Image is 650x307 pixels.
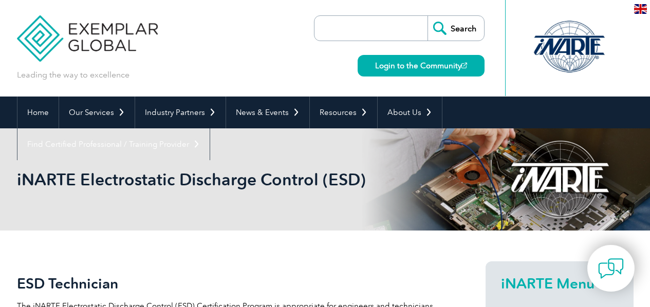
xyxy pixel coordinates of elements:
[310,97,377,128] a: Resources
[378,97,442,128] a: About Us
[501,275,618,292] h2: iNARTE Menu
[17,275,449,292] h2: ESD Technician
[17,128,210,160] a: Find Certified Professional / Training Provider
[634,4,647,14] img: en
[17,169,412,189] h1: iNARTE Electrostatic Discharge Control (ESD)
[135,97,226,128] a: Industry Partners
[461,63,467,68] img: open_square.png
[59,97,135,128] a: Our Services
[17,97,59,128] a: Home
[17,69,129,81] p: Leading the way to excellence
[428,16,484,41] input: Search
[598,256,624,281] img: contact-chat.png
[226,97,309,128] a: News & Events
[358,55,485,76] a: Login to the Community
